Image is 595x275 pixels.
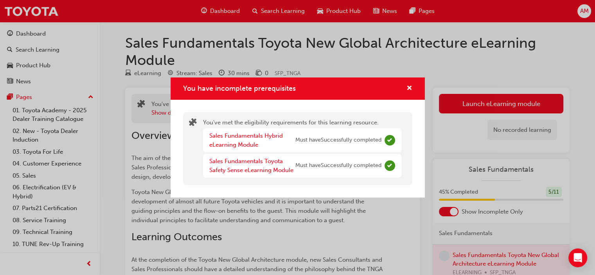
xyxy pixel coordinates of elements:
[189,119,197,128] span: puzzle-icon
[203,118,401,180] div: You've met the eligibility requirements for this learning resource.
[295,136,381,145] span: Must have Successfully completed
[385,135,395,146] span: Complete
[385,160,395,171] span: Complete
[171,77,425,198] div: You have incomplete prerequisites
[406,85,412,92] span: cross-icon
[209,158,293,174] a: Sales Fundamentals Toyota Safety Sense eLearning Module
[183,84,296,93] span: You have incomplete prerequisites
[209,132,283,148] a: Sales Fundamentals Hybrid eLearning Module
[406,84,412,93] button: cross-icon
[568,248,587,267] div: Open Intercom Messenger
[295,161,381,170] span: Must have Successfully completed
